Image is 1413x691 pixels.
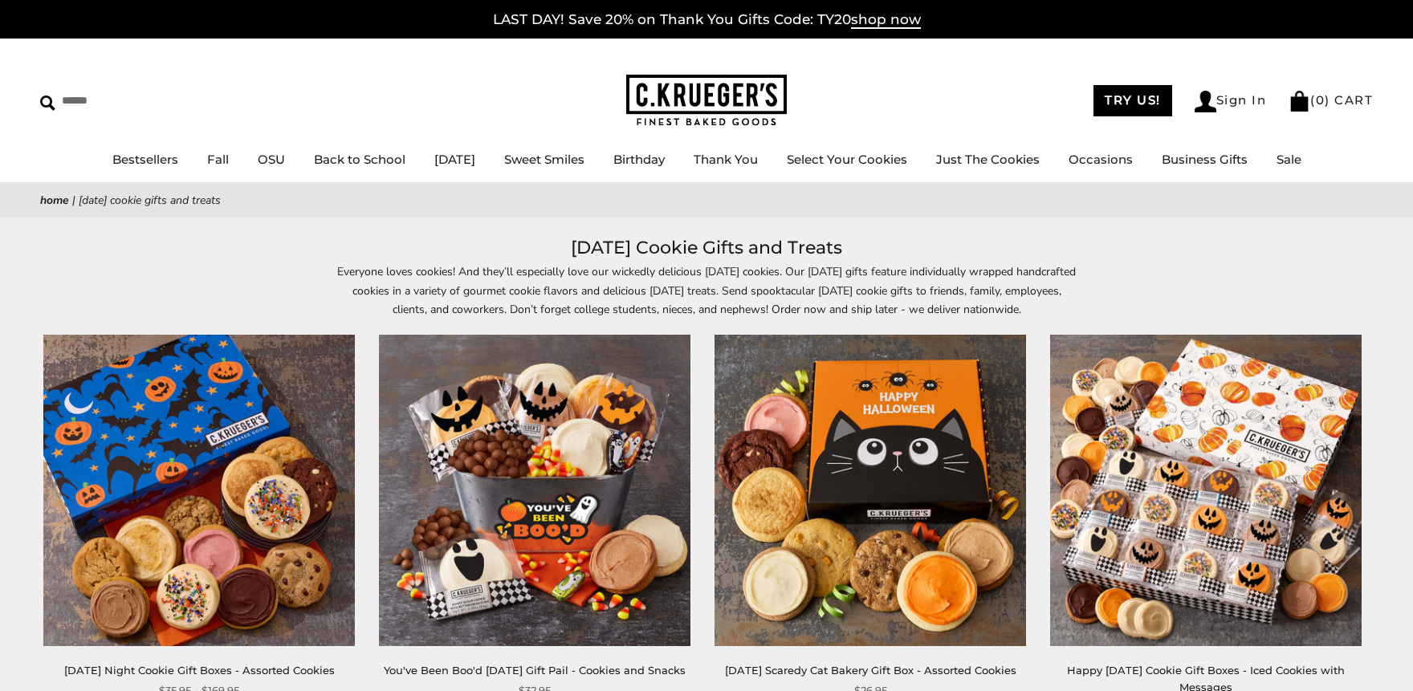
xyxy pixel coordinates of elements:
[112,152,178,167] a: Bestsellers
[384,664,686,677] a: You've Been Boo'd [DATE] Gift Pail - Cookies and Snacks
[40,88,231,113] input: Search
[1093,85,1172,116] a: TRY US!
[337,262,1076,318] p: Everyone loves cookies! And they’ll especially love our wickedly delicious [DATE] cookies. Our [D...
[613,152,665,167] a: Birthday
[936,152,1040,167] a: Just The Cookies
[64,234,1349,262] h1: [DATE] Cookie Gifts and Treats
[1195,91,1216,112] img: Account
[79,193,221,208] span: [DATE] Cookie Gifts and Treats
[694,152,758,167] a: Thank You
[1289,91,1310,112] img: Bag
[40,191,1373,209] nav: breadcrumbs
[40,193,69,208] a: Home
[493,11,921,29] a: LAST DAY! Save 20% on Thank You Gifts Code: TY20shop now
[787,152,907,167] a: Select Your Cookies
[1195,91,1267,112] a: Sign In
[1316,92,1325,108] span: 0
[1069,152,1133,167] a: Occasions
[1289,92,1373,108] a: (0) CART
[504,152,584,167] a: Sweet Smiles
[434,152,475,167] a: [DATE]
[1162,152,1248,167] a: Business Gifts
[1050,335,1362,646] img: Happy Halloween Cookie Gift Boxes - Iced Cookies with Messages
[725,664,1016,677] a: [DATE] Scaredy Cat Bakery Gift Box - Assorted Cookies
[207,152,229,167] a: Fall
[1277,152,1301,167] a: Sale
[851,11,921,29] span: shop now
[258,152,285,167] a: OSU
[626,75,787,127] img: C.KRUEGER'S
[715,335,1026,646] img: Halloween Scaredy Cat Bakery Gift Box - Assorted Cookies
[314,152,405,167] a: Back to School
[72,193,75,208] span: |
[379,335,690,646] img: You've Been Boo'd Halloween Gift Pail - Cookies and Snacks
[43,335,355,646] img: Halloween Night Cookie Gift Boxes - Assorted Cookies
[40,96,55,111] img: Search
[64,664,335,677] a: [DATE] Night Cookie Gift Boxes - Assorted Cookies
